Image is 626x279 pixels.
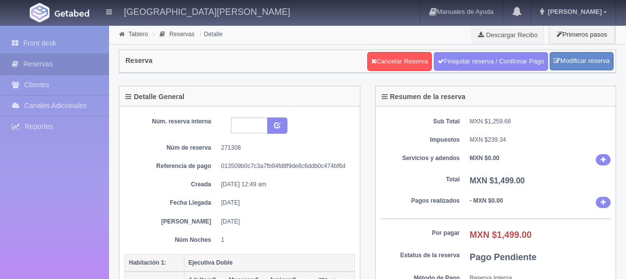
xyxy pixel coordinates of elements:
b: - MXN $0.00 [470,197,503,204]
dd: 013509b0c7c3a7fb94fd8f9de8c6ddb0c474bf6d [221,162,347,170]
b: MXN $1,499.00 [470,230,532,240]
dt: Servicios y adendos [381,154,460,163]
img: Getabed [30,3,50,22]
dt: Impuestos [381,136,460,144]
dd: 271308 [221,144,347,152]
h4: Detalle General [125,93,184,101]
a: Finiquitar reserva / Confirmar Pago [434,52,548,71]
b: Habitación 1: [129,259,166,266]
a: Cancelar Reserva [367,52,432,71]
dd: [DATE] [221,199,347,207]
dd: [DATE] 12:49 am [221,180,347,189]
b: MXN $1,499.00 [470,176,525,185]
dt: Núm. reserva interna [132,117,211,126]
a: Reservas [170,31,195,38]
button: Primeros pasos [549,25,615,44]
dt: [PERSON_NAME] [132,218,211,226]
dt: Fecha Llegada [132,199,211,207]
h4: Resumen de la reserva [382,93,466,101]
dt: Creada [132,180,211,189]
th: Ejecutiva Doble [184,254,355,272]
h4: [GEOGRAPHIC_DATA][PERSON_NAME] [124,5,290,17]
dt: Estatus de la reserva [381,251,460,260]
dt: Total [381,175,460,184]
dt: Referencia de pago [132,162,211,170]
dt: Por pagar [381,229,460,237]
dd: MXN $239.34 [470,136,611,144]
span: [PERSON_NAME] [545,8,602,15]
b: MXN $0.00 [470,155,500,162]
dd: 1 [221,236,347,244]
li: Detalle [197,29,225,39]
dt: Núm Noches [132,236,211,244]
dt: Sub Total [381,117,460,126]
dt: Pagos realizados [381,197,460,205]
a: Descargar Recibo [472,25,543,45]
dd: [DATE] [221,218,347,226]
h4: Reserva [125,57,153,64]
a: Modificar reserva [550,52,614,70]
img: Getabed [55,9,89,17]
dd: MXN $1,259.66 [470,117,611,126]
a: Tablero [128,31,148,38]
b: Pago Pendiente [470,252,537,262]
dt: Núm de reserva [132,144,211,152]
